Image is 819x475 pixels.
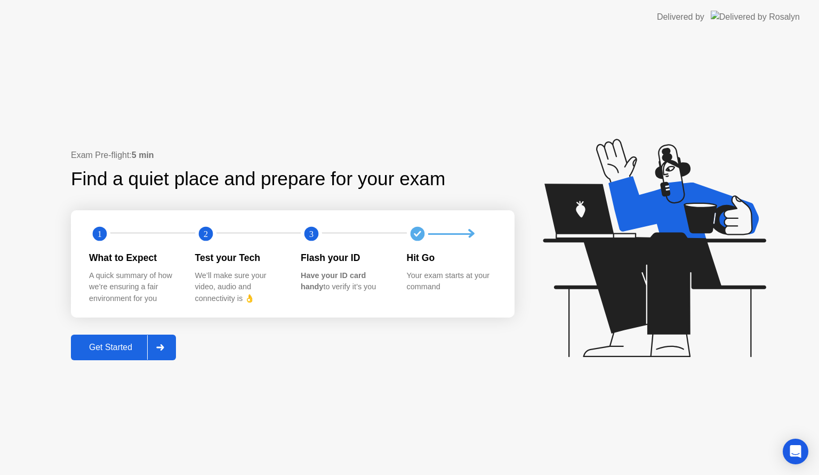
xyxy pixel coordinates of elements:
div: to verify it’s you [301,270,390,293]
div: Test your Tech [195,251,284,265]
div: Flash your ID [301,251,390,265]
text: 1 [98,229,102,239]
div: Exam Pre-flight: [71,149,515,162]
div: Open Intercom Messenger [783,439,808,464]
div: Your exam starts at your command [407,270,496,293]
div: Hit Go [407,251,496,265]
div: Find a quiet place and prepare for your exam [71,165,447,193]
div: We’ll make sure your video, audio and connectivity is 👌 [195,270,284,305]
div: Get Started [74,343,147,352]
div: What to Expect [89,251,178,265]
div: Delivered by [657,11,704,23]
img: Delivered by Rosalyn [711,11,800,23]
div: A quick summary of how we’re ensuring a fair environment for you [89,270,178,305]
text: 3 [309,229,314,239]
b: 5 min [132,151,154,160]
b: Have your ID card handy [301,271,366,291]
button: Get Started [71,335,176,360]
text: 2 [203,229,207,239]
